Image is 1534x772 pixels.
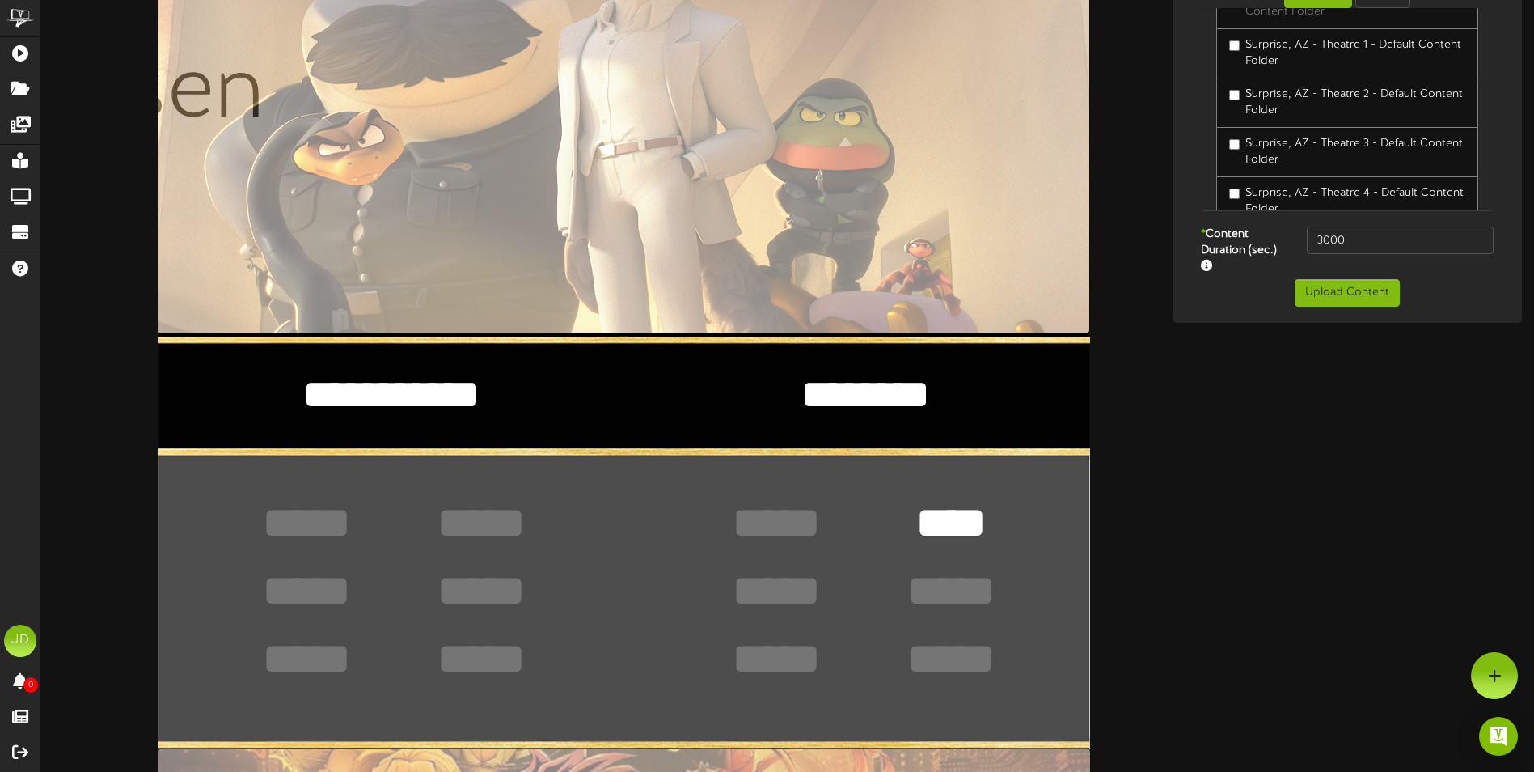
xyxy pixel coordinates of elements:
[1479,717,1518,756] div: Open Intercom Messenger
[4,625,36,657] div: JD
[1229,185,1465,218] label: Surprise, AZ - Theatre 4 - Default Content Folder
[1229,136,1465,168] label: Surprise, AZ - Theatre 3 - Default Content Folder
[1229,90,1240,100] input: Surprise, AZ - Theatre 2 - Default Content Folder
[1229,139,1240,150] input: Surprise, AZ - Theatre 3 - Default Content Folder
[1229,87,1465,119] label: Surprise, AZ - Theatre 2 - Default Content Folder
[1295,279,1400,307] button: Upload Content
[1229,40,1240,51] input: Surprise, AZ - Theatre 1 - Default Content Folder
[1229,37,1465,70] label: Surprise, AZ - Theatre 1 - Default Content Folder
[1229,189,1240,199] input: Surprise, AZ - Theatre 4 - Default Content Folder
[1307,227,1494,254] input: 15
[1189,227,1295,275] label: Content Duration (sec.)
[23,677,38,693] span: 0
